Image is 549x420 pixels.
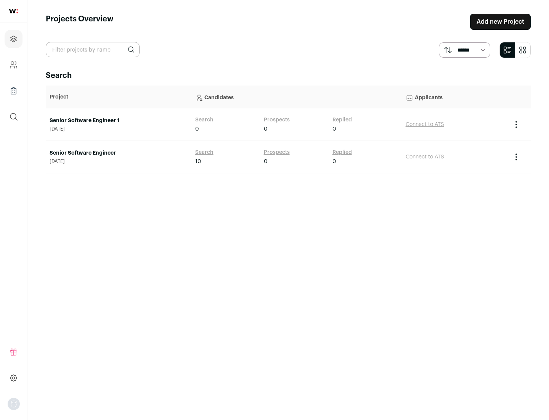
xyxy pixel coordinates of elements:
[46,70,531,81] h2: Search
[512,120,521,129] button: Project Actions
[264,116,290,124] a: Prospects
[195,158,201,165] span: 10
[46,42,140,57] input: Filter projects by name
[512,152,521,162] button: Project Actions
[264,158,268,165] span: 0
[332,116,352,124] a: Replied
[5,82,22,100] a: Company Lists
[470,14,531,30] a: Add new Project
[195,89,398,105] p: Candidates
[8,398,20,410] button: Open dropdown
[50,149,188,157] a: Senior Software Engineer
[5,56,22,74] a: Company and ATS Settings
[5,30,22,48] a: Projects
[264,149,290,156] a: Prospects
[264,125,268,133] span: 0
[9,9,18,13] img: wellfound-shorthand-0d5821cbd27db2630d0214b213865d53afaa358527fdda9d0ea32b1df1b89c2c.svg
[195,116,213,124] a: Search
[50,117,188,124] a: Senior Software Engineer 1
[50,158,188,165] span: [DATE]
[50,93,188,101] p: Project
[195,149,213,156] a: Search
[50,126,188,132] span: [DATE]
[195,125,199,133] span: 0
[332,149,352,156] a: Replied
[46,14,114,30] h1: Projects Overview
[406,89,504,105] p: Applicants
[332,125,336,133] span: 0
[406,122,444,127] a: Connect to ATS
[332,158,336,165] span: 0
[8,398,20,410] img: nopic.png
[406,154,444,160] a: Connect to ATS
